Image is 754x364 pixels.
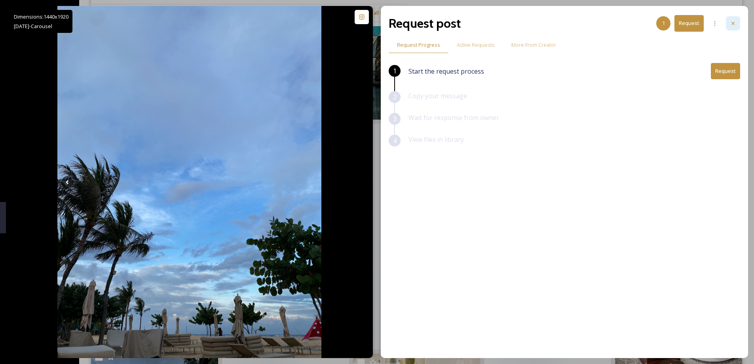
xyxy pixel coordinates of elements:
span: 4 [393,136,397,145]
span: Request Progress [397,41,440,49]
span: 1 [393,66,397,76]
span: Start the request process [408,67,484,76]
span: Dimensions: 1440 x 1920 [14,13,68,20]
button: Request [711,63,740,79]
span: Copy your message [408,91,467,100]
button: Request [674,15,704,31]
h2: Request post [389,14,461,33]
span: More From Creator [511,41,556,49]
span: Active Requests [457,41,495,49]
span: 3 [393,114,397,124]
span: 1 [662,19,665,27]
span: View files in library [408,135,464,144]
span: [DATE] - Carousel [14,23,52,30]
span: 2 [393,92,397,102]
img: . 밤도 아름답고🌚 두사누아 해변에서🏄‍♂️ 하늘 한번🌥️ 바다한번🌊 사람구경까지 다 좋았던…🫧 ㆍ #멍하니뇌를비우며구경하는거좋아함 ㆍ ㆍ #travel✈️ #bali🇲🇨 #... [57,6,321,358]
span: Wait for response from owner [408,113,499,122]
